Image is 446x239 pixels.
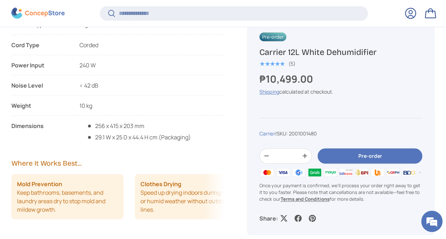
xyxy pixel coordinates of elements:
[354,167,370,178] img: bpi
[4,162,135,187] textarea: Type your message and hit 'Enter'
[259,182,422,202] p: Once your payment is confirmed, we'll process your order right away to get it to you faster. Plea...
[11,61,68,69] div: Power Input
[11,81,68,89] div: Noise Level
[385,167,401,178] img: qrph
[259,72,314,85] strong: ₱10,499.00
[259,88,279,95] a: Shipping
[11,121,68,141] div: Dimensions
[280,195,329,202] a: Terms and Conditions
[87,133,191,141] span: 29.1 W x 25 D x 44.4 H cm (Packaging)
[79,101,92,109] span: 10 kg
[259,88,422,95] div: calculated at checkout.
[79,41,98,49] span: Corded
[17,179,62,188] strong: Mold Prevention
[275,167,291,178] img: visa
[37,40,119,49] div: Chat with us now
[259,130,275,137] a: Carrier
[318,148,422,163] button: Pre-order
[259,167,275,178] img: master
[275,130,316,137] span: |
[141,179,181,188] strong: Clothes Drying
[116,4,133,21] div: Minimize live chat window
[288,130,316,137] span: 2001001480
[259,32,286,41] span: Pre-order
[259,60,285,67] div: 5.0 out of 5.0 stars
[11,101,68,110] div: Weight
[79,61,96,69] span: 240 W
[135,174,247,219] li: Speed up drying indoors during rainy or humid weather without outdoor lines.
[401,167,417,178] img: bdo
[307,167,322,178] img: grabpay
[323,167,338,178] img: maya
[79,21,130,28] span: Digital Touch Panel
[79,81,98,89] span: < 42 dB
[370,167,385,178] img: ubp
[11,158,224,168] h2: Where It Works Best...
[259,59,295,67] a: 5.0 out of 5.0 stars (5)
[288,61,295,66] div: (5)
[11,8,65,19] img: ConcepStore
[259,46,422,57] h1: Carrier 12L White Dehumidifier
[259,60,285,67] span: ★★★★★
[259,214,277,222] p: Share:
[11,40,68,49] div: Cord Type
[338,167,354,178] img: billease
[87,121,191,130] span: 256 x 415 x 203 mm
[276,130,287,137] span: SKU:
[41,73,98,145] span: We're online!
[291,167,307,178] img: gcash
[417,167,433,178] img: metrobank
[11,174,123,219] li: Keep bathrooms, basements, and laundry areas dry to stop mold and mildew growth.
